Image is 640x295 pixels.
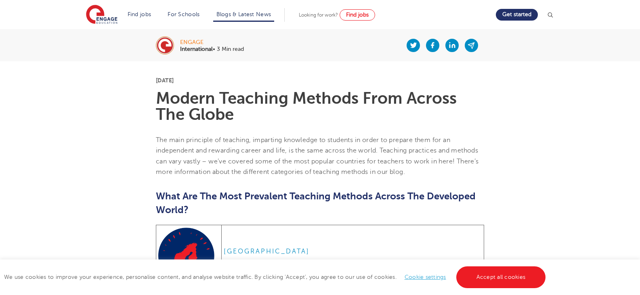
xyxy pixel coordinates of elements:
[4,274,548,280] span: We use cookies to improve your experience, personalise content, and analyse website traffic. By c...
[299,12,338,18] span: Looking for work?
[224,247,482,255] h6: [GEOGRAPHIC_DATA]
[496,9,538,21] a: Get started
[216,11,271,17] a: Blogs & Latest News
[180,46,213,52] b: International
[346,12,369,18] span: Find jobs
[180,40,244,45] div: engage
[156,136,479,176] span: The main principle of teaching, imparting knowledge to students in order to prepare them for an i...
[168,11,199,17] a: For Schools
[156,77,484,83] p: [DATE]
[180,46,244,52] p: • 3 Min read
[156,90,484,123] h1: Modern Teaching Methods From Across The Globe
[405,274,446,280] a: Cookie settings
[86,5,118,25] img: Engage Education
[128,11,151,17] a: Find jobs
[156,189,484,217] h2: What Are The Most Prevalent Teaching Methods Across The Developed World?
[340,9,375,21] a: Find jobs
[456,266,546,288] a: Accept all cookies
